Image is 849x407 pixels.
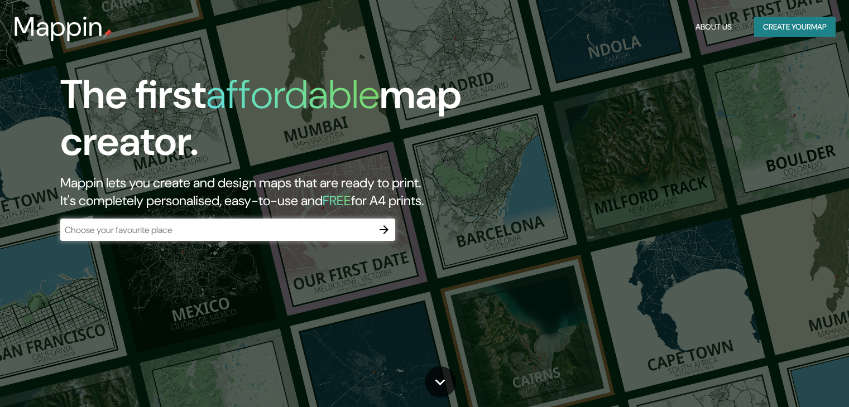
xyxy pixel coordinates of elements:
h1: affordable [206,69,380,120]
input: Choose your favourite place [60,224,373,236]
h2: Mappin lets you create and design maps that are ready to print. It's completely personalised, eas... [60,174,485,210]
h3: Mappin [13,11,103,42]
button: Create yourmap [754,17,836,37]
h1: The first map creator. [60,71,485,174]
img: mappin-pin [103,29,112,38]
h5: FREE [323,192,351,209]
button: About Us [691,17,736,37]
